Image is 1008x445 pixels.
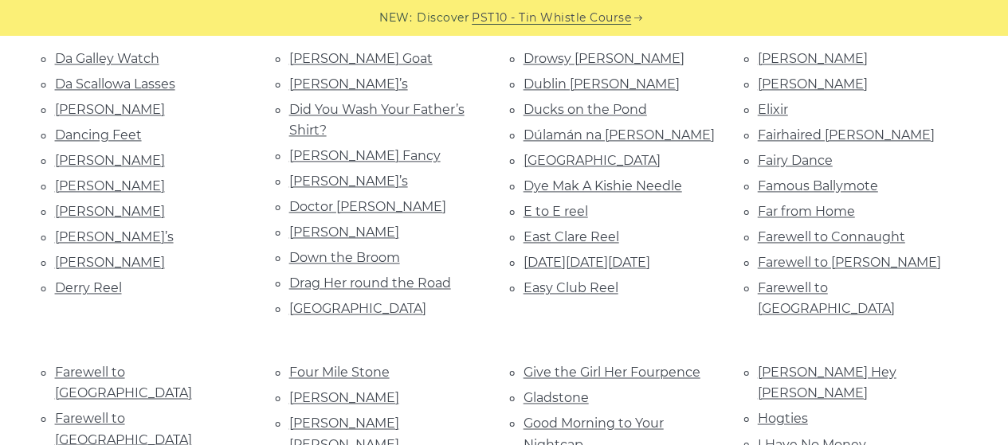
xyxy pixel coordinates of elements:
a: Gladstone [524,390,589,405]
a: [PERSON_NAME] Fancy [289,148,441,163]
a: Dancing Feet [55,127,142,142]
a: [PERSON_NAME] [55,102,165,117]
a: Fairy Dance [758,153,833,168]
a: Ducks on the Pond [524,102,647,117]
a: E to E reel [524,204,588,219]
a: [PERSON_NAME] [289,390,399,405]
a: [PERSON_NAME]’s [289,174,408,189]
a: Doctor [PERSON_NAME] [289,199,446,214]
a: Did You Wash Your Father’s Shirt? [289,102,465,138]
a: Hogties [758,411,808,426]
a: Farewell to [GEOGRAPHIC_DATA] [55,365,192,400]
a: Easy Club Reel [524,280,618,295]
a: Dúlamán na [PERSON_NAME] [524,127,715,142]
a: Down the Broom [289,250,400,265]
a: [PERSON_NAME] Goat [289,51,433,66]
a: [PERSON_NAME]’s [289,76,408,92]
a: Farewell to [PERSON_NAME] [758,255,941,270]
a: Da Galley Watch [55,51,159,66]
a: [PERSON_NAME] [55,255,165,270]
a: Dye Mak A Kishie Needle [524,178,682,193]
a: [PERSON_NAME] [289,224,399,240]
a: [GEOGRAPHIC_DATA] [524,153,661,168]
span: NEW: [379,9,412,27]
a: Drag Her round the Road [289,275,451,291]
a: [DATE][DATE][DATE] [524,255,650,270]
a: Elixir [758,102,788,117]
a: [PERSON_NAME] Hey [PERSON_NAME] [758,365,896,400]
a: Derry Reel [55,280,122,295]
a: [PERSON_NAME] [758,51,868,66]
a: [PERSON_NAME] [758,76,868,92]
a: [PERSON_NAME]’s [55,229,174,244]
a: [PERSON_NAME] [55,153,165,168]
a: [GEOGRAPHIC_DATA] [289,301,426,316]
a: Four Mile Stone [289,365,390,380]
span: Discover [417,9,469,27]
a: [PERSON_NAME] [55,204,165,219]
a: Da Scallowa Lasses [55,76,175,92]
a: East Clare Reel [524,229,619,244]
a: Fairhaired [PERSON_NAME] [758,127,935,142]
a: Drowsy [PERSON_NAME] [524,51,684,66]
a: Dublin [PERSON_NAME] [524,76,680,92]
a: Give the Girl Her Fourpence [524,365,700,380]
a: PST10 - Tin Whistle Course [472,9,631,27]
a: Far from Home [758,204,855,219]
a: Famous Ballymote [758,178,878,193]
a: Farewell to Connaught [758,229,905,244]
a: [PERSON_NAME] [55,178,165,193]
a: Farewell to [GEOGRAPHIC_DATA] [758,280,895,316]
